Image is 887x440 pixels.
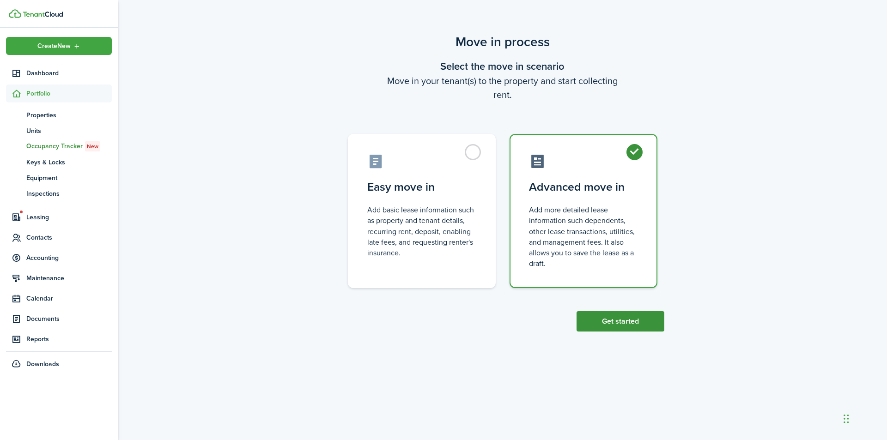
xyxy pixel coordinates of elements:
[6,64,112,82] a: Dashboard
[341,59,664,74] wizard-step-header-title: Select the move in scenario
[87,142,98,151] span: New
[6,37,112,55] button: Open menu
[6,123,112,139] a: Units
[26,173,112,183] span: Equipment
[26,212,112,222] span: Leasing
[6,170,112,186] a: Equipment
[341,32,664,52] scenario-title: Move in process
[37,43,71,49] span: Create New
[9,9,21,18] img: TenantCloud
[26,253,112,263] span: Accounting
[26,126,112,136] span: Units
[6,107,112,123] a: Properties
[341,74,664,102] wizard-step-header-description: Move in your tenant(s) to the property and start collecting rent.
[529,205,638,269] control-radio-card-description: Add more detailed lease information such dependents, other lease transactions, utilities, and man...
[26,189,112,199] span: Inspections
[6,154,112,170] a: Keys & Locks
[23,12,63,17] img: TenantCloud
[367,205,476,258] control-radio-card-description: Add basic lease information such as property and tenant details, recurring rent, deposit, enablin...
[529,179,638,195] control-radio-card-title: Advanced move in
[26,89,112,98] span: Portfolio
[26,273,112,283] span: Maintenance
[844,405,849,433] div: Drag
[6,139,112,154] a: Occupancy TrackerNew
[577,311,664,332] button: Get started
[26,359,59,369] span: Downloads
[26,68,112,78] span: Dashboard
[26,233,112,242] span: Contacts
[6,330,112,348] a: Reports
[6,186,112,201] a: Inspections
[26,157,112,167] span: Keys & Locks
[26,110,112,120] span: Properties
[367,179,476,195] control-radio-card-title: Easy move in
[26,294,112,303] span: Calendar
[26,334,112,344] span: Reports
[26,141,112,151] span: Occupancy Tracker
[26,314,112,324] span: Documents
[733,340,887,440] iframe: Chat Widget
